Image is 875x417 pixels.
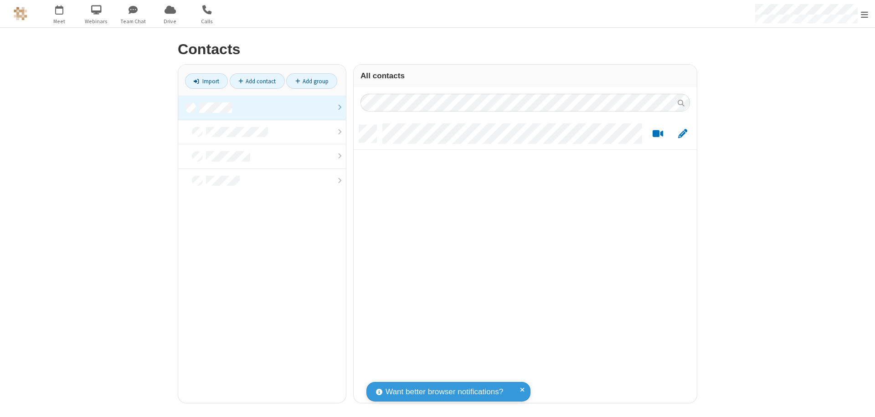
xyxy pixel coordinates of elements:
a: Add contact [230,73,285,89]
span: Team Chat [116,17,150,25]
h3: All contacts [360,71,690,80]
a: Import [185,73,228,89]
span: Want better browser notifications? [386,386,503,398]
img: QA Selenium DO NOT DELETE OR CHANGE [14,7,27,20]
span: Calls [190,17,224,25]
span: Drive [153,17,187,25]
span: Webinars [79,17,113,25]
h2: Contacts [178,41,697,57]
a: Add group [286,73,337,89]
div: grid [354,118,697,403]
button: Edit [674,128,691,140]
button: Start a video meeting [649,128,667,140]
span: Meet [42,17,77,25]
